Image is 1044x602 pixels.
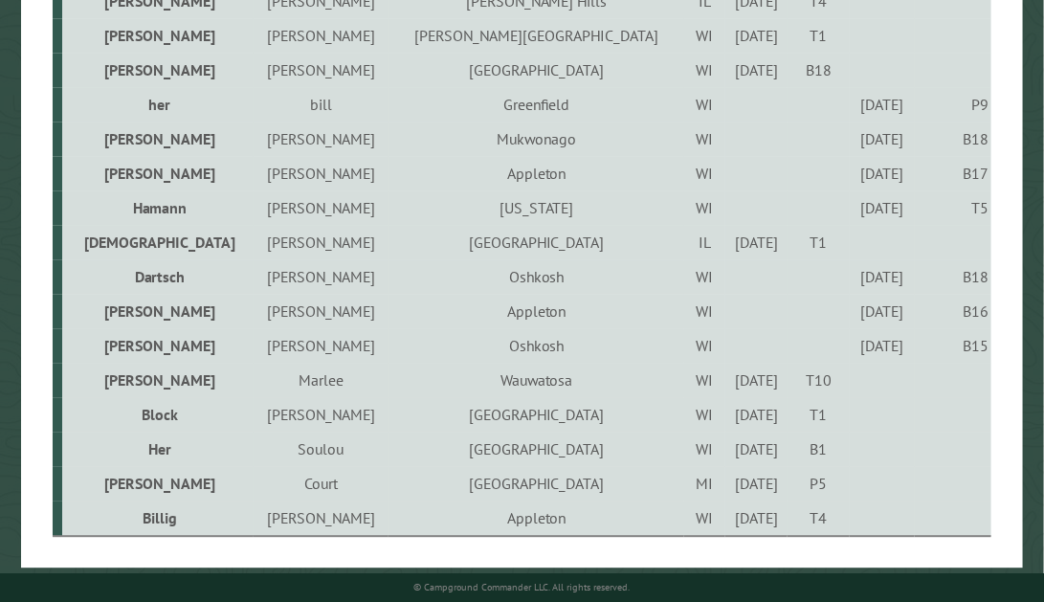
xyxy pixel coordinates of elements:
[62,156,254,190] td: [PERSON_NAME]
[788,53,850,87] td: B18
[684,87,724,122] td: WI
[389,18,684,53] td: [PERSON_NAME][GEOGRAPHIC_DATA]
[853,129,912,148] div: [DATE]
[853,164,912,183] div: [DATE]
[788,18,850,53] td: T1
[728,474,786,493] div: [DATE]
[915,328,991,363] td: B15
[728,439,786,458] div: [DATE]
[684,156,724,190] td: WI
[389,259,684,294] td: Oshkosh
[853,267,912,286] div: [DATE]
[62,363,254,397] td: [PERSON_NAME]
[254,225,389,259] td: [PERSON_NAME]
[788,397,850,432] td: T1
[728,233,786,252] div: [DATE]
[62,432,254,466] td: Her
[684,466,724,501] td: MI
[254,122,389,156] td: [PERSON_NAME]
[728,508,786,527] div: [DATE]
[915,259,991,294] td: B18
[254,432,389,466] td: Soulou
[62,501,254,536] td: Billig
[62,53,254,87] td: [PERSON_NAME]
[254,190,389,225] td: [PERSON_NAME]
[684,53,724,87] td: WI
[915,156,991,190] td: B17
[684,122,724,156] td: WI
[684,225,724,259] td: IL
[915,87,991,122] td: P9
[389,328,684,363] td: Oshkosh
[254,466,389,501] td: Court
[389,432,684,466] td: [GEOGRAPHIC_DATA]
[62,259,254,294] td: Dartsch
[62,397,254,432] td: Block
[254,87,389,122] td: bill
[389,225,684,259] td: [GEOGRAPHIC_DATA]
[684,328,724,363] td: WI
[254,328,389,363] td: [PERSON_NAME]
[254,363,389,397] td: Marlee
[684,294,724,328] td: WI
[413,581,630,593] small: © Campground Commander LLC. All rights reserved.
[728,370,786,390] div: [DATE]
[254,156,389,190] td: [PERSON_NAME]
[62,190,254,225] td: Hamann
[684,501,724,536] td: WI
[915,190,991,225] td: T5
[389,190,684,225] td: [US_STATE]
[389,122,684,156] td: Mukwonago
[254,18,389,53] td: [PERSON_NAME]
[62,225,254,259] td: [DEMOGRAPHIC_DATA]
[684,190,724,225] td: WI
[853,95,912,114] div: [DATE]
[684,432,724,466] td: WI
[389,156,684,190] td: Appleton
[684,259,724,294] td: WI
[254,53,389,87] td: [PERSON_NAME]
[62,122,254,156] td: [PERSON_NAME]
[915,122,991,156] td: B18
[788,363,850,397] td: T10
[853,301,912,321] div: [DATE]
[728,60,786,79] div: [DATE]
[62,87,254,122] td: her
[389,363,684,397] td: Wauwatosa
[62,294,254,328] td: [PERSON_NAME]
[788,501,850,536] td: T4
[254,397,389,432] td: [PERSON_NAME]
[389,87,684,122] td: Greenfield
[788,466,850,501] td: P5
[254,259,389,294] td: [PERSON_NAME]
[389,397,684,432] td: [GEOGRAPHIC_DATA]
[389,501,684,536] td: Appleton
[254,501,389,536] td: [PERSON_NAME]
[62,18,254,53] td: [PERSON_NAME]
[788,225,850,259] td: T1
[853,198,912,217] div: [DATE]
[684,363,724,397] td: WI
[788,432,850,466] td: B1
[62,466,254,501] td: [PERSON_NAME]
[389,466,684,501] td: [GEOGRAPHIC_DATA]
[915,294,991,328] td: B16
[389,53,684,87] td: [GEOGRAPHIC_DATA]
[684,18,724,53] td: WI
[853,336,912,355] div: [DATE]
[684,397,724,432] td: WI
[62,328,254,363] td: [PERSON_NAME]
[728,26,786,45] div: [DATE]
[254,294,389,328] td: [PERSON_NAME]
[389,294,684,328] td: Appleton
[728,405,786,424] div: [DATE]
